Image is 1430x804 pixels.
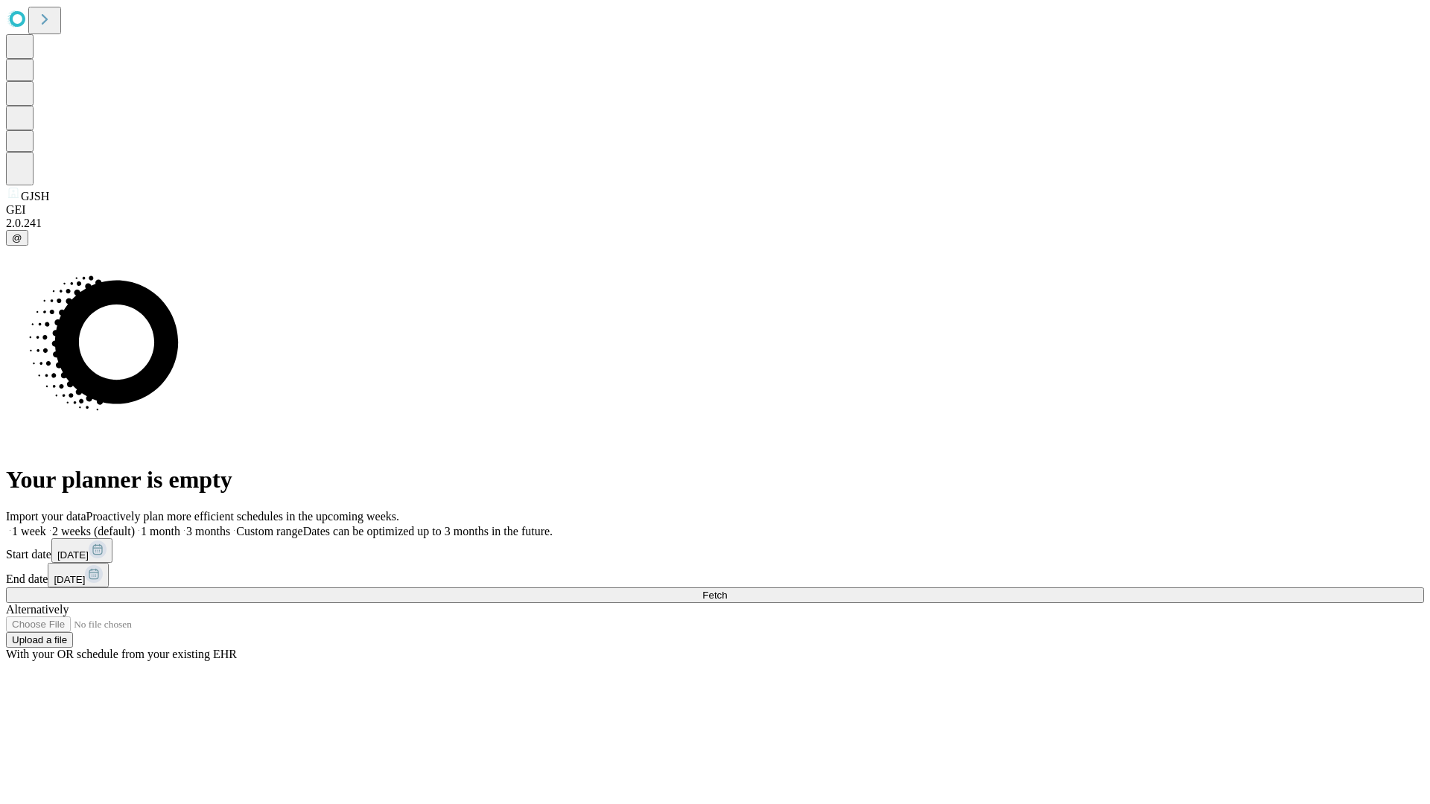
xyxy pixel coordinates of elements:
span: Fetch [702,590,727,601]
span: GJSH [21,190,49,202]
button: Fetch [6,587,1424,603]
span: Dates can be optimized up to 3 months in the future. [303,525,553,537]
button: Upload a file [6,632,73,648]
span: 1 month [141,525,180,537]
button: [DATE] [51,538,112,563]
button: @ [6,230,28,246]
span: Custom range [236,525,302,537]
div: End date [6,563,1424,587]
span: Proactively plan more efficient schedules in the upcoming weeks. [86,510,399,523]
div: Start date [6,538,1424,563]
span: Alternatively [6,603,69,616]
span: [DATE] [54,574,85,585]
button: [DATE] [48,563,109,587]
span: 1 week [12,525,46,537]
span: With your OR schedule from your existing EHR [6,648,237,660]
div: 2.0.241 [6,217,1424,230]
span: 3 months [186,525,230,537]
h1: Your planner is empty [6,466,1424,494]
span: @ [12,232,22,243]
span: [DATE] [57,549,89,561]
span: Import your data [6,510,86,523]
span: 2 weeks (default) [52,525,135,537]
div: GEI [6,203,1424,217]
